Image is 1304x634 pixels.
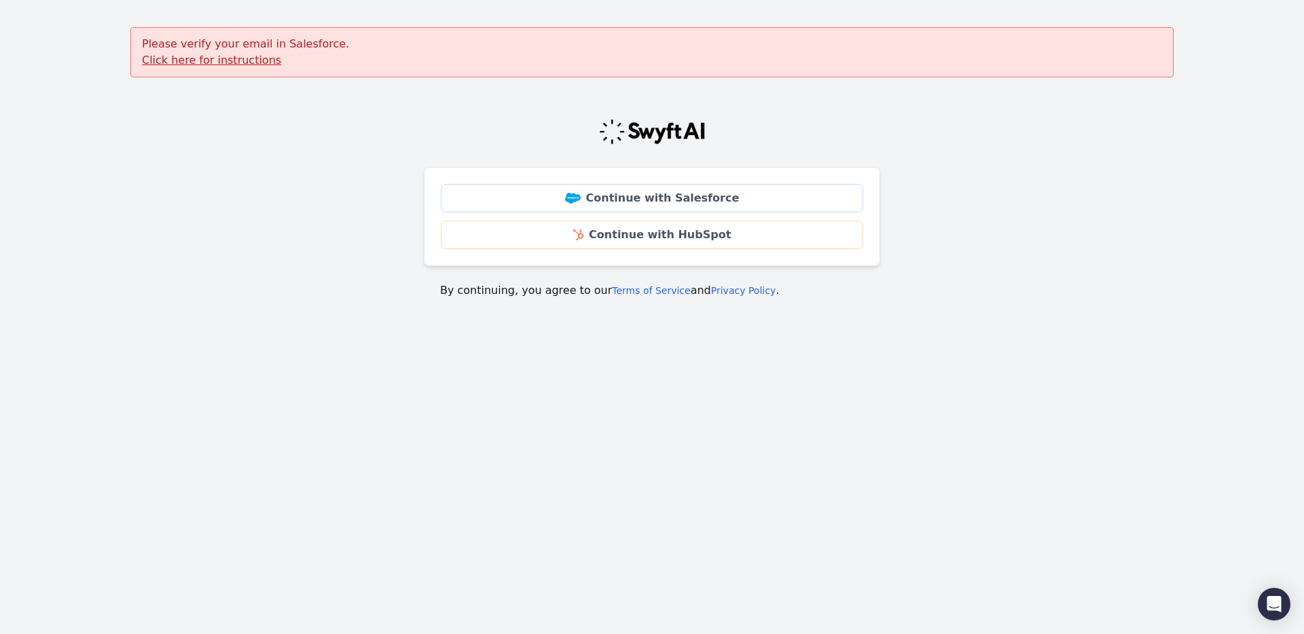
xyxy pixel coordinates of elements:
img: HubSpot [573,229,583,240]
img: Swyft Logo [598,118,706,145]
a: Terms of Service [612,285,690,296]
div: Please verify your email in Salesforce. [130,27,1174,77]
a: Click here for instructions [142,54,281,67]
a: Continue with Salesforce [441,184,863,212]
div: Open Intercom Messenger [1258,588,1290,620]
img: Salesforce [565,193,581,204]
a: Privacy Policy [711,285,776,296]
a: Continue with HubSpot [441,221,863,249]
p: By continuing, you agree to our and . [440,282,864,299]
